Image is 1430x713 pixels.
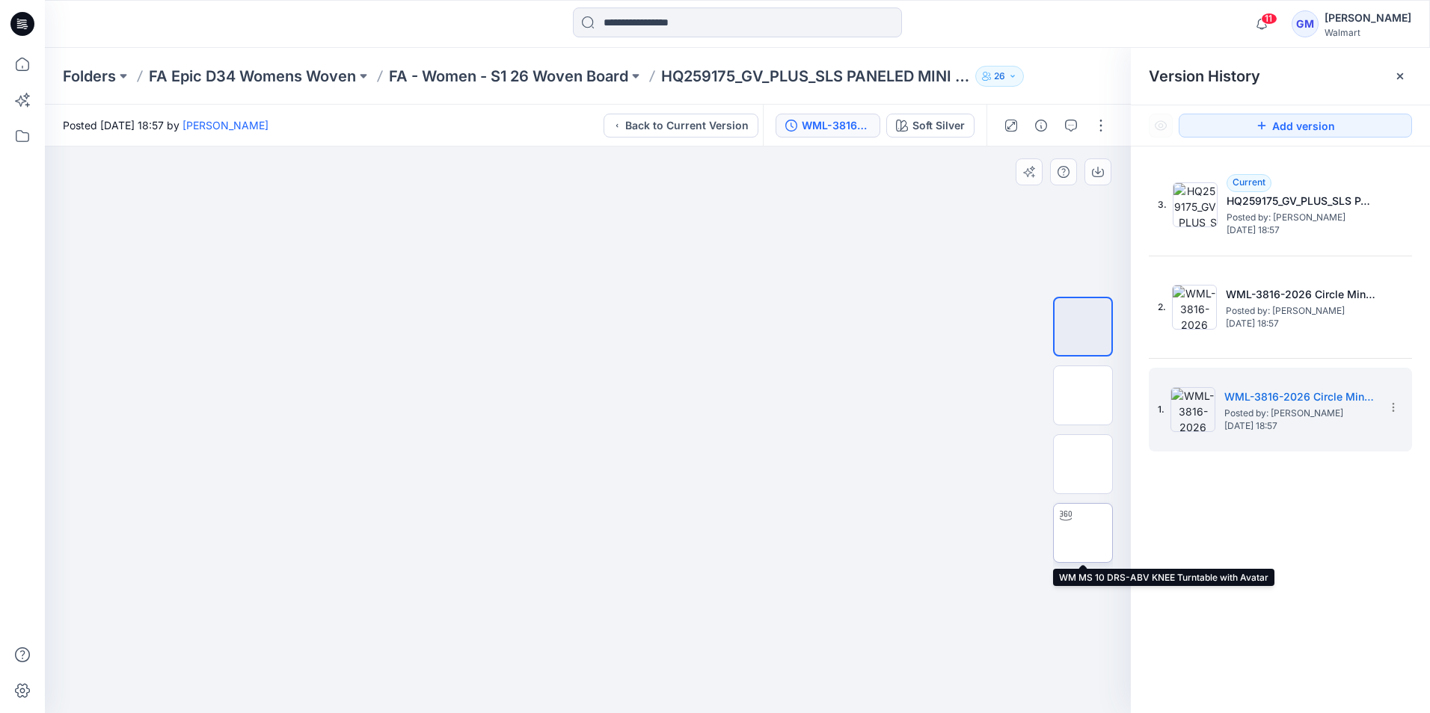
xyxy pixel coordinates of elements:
[1149,114,1173,138] button: Show Hidden Versions
[1226,303,1375,318] span: Posted by: Gayan Mahawithanalage
[1226,318,1375,329] span: [DATE] 18:57
[1158,300,1166,314] span: 2.
[149,66,356,87] a: FA Epic D34 Womens Woven
[1170,387,1215,432] img: WML-3816-2026 Circle Mini Dress-Soft Silver
[1394,70,1406,82] button: Close
[1158,198,1167,212] span: 3.
[1227,192,1376,210] h5: HQ259175_GV_PLUS_SLS PANELED MINI DRESS
[661,66,969,87] p: HQ259175_GV_PLUS_SLS PANELED MINI DRESS
[182,119,268,132] a: [PERSON_NAME]
[1227,210,1376,225] span: Posted by: Gayan Mahawithanalage
[1261,13,1277,25] span: 11
[604,114,758,138] button: Back to Current Version
[1149,67,1260,85] span: Version History
[1226,285,1375,303] h5: WML-3816-2026 Circle Mini Dress_Full Colorway
[1224,406,1374,421] span: Posted by: Gayan Mahawithanalage
[1325,9,1411,27] div: [PERSON_NAME]
[975,66,1024,87] button: 26
[1292,10,1319,37] div: GM
[63,66,116,87] a: Folders
[912,117,965,134] div: Soft Silver
[1233,176,1265,188] span: Current
[389,66,628,87] a: FA - Women - S1 26 Woven Board
[1227,225,1376,235] span: [DATE] 18:57
[886,114,975,138] button: Soft Silver
[994,68,1005,84] p: 26
[776,114,880,138] button: WML-3816-2026 Circle Mini Dress-Soft Silver
[1029,114,1053,138] button: Details
[1224,388,1374,406] h5: WML-3816-2026 Circle Mini Dress-Soft Silver
[1173,182,1218,227] img: HQ259175_GV_PLUS_SLS PANELED MINI DRESS
[1172,285,1217,330] img: WML-3816-2026 Circle Mini Dress_Full Colorway
[802,117,871,134] div: WML-3816-2026 Circle Mini Dress-Soft Silver
[1325,27,1411,38] div: Walmart
[1224,421,1374,431] span: [DATE] 18:57
[1179,114,1412,138] button: Add version
[1158,403,1164,416] span: 1.
[63,117,268,133] span: Posted [DATE] 18:57 by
